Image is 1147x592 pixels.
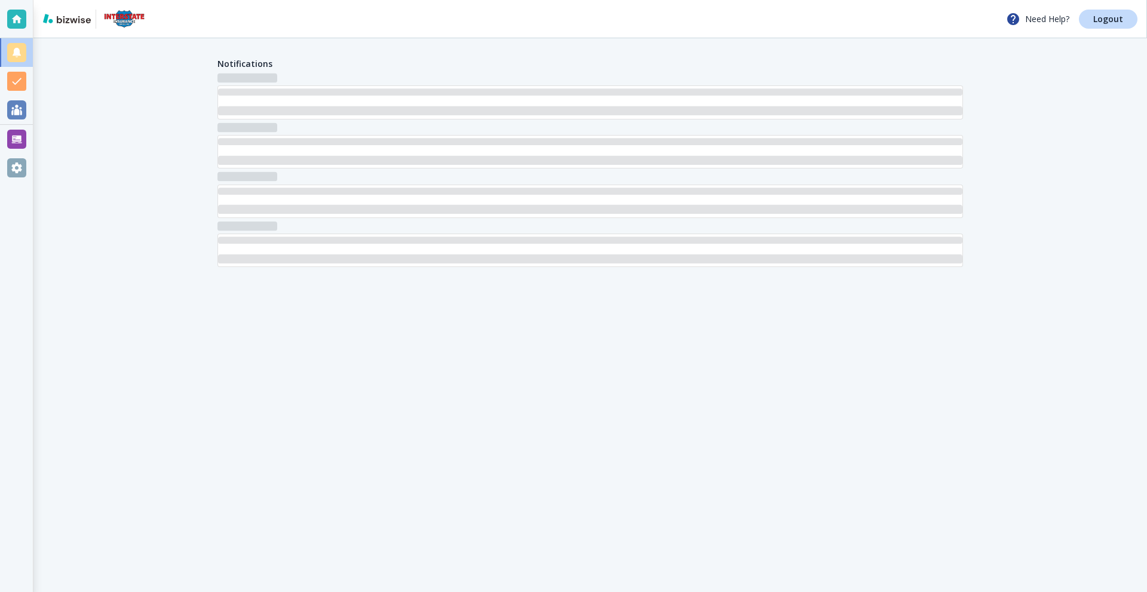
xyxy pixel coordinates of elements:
h4: Notifications [217,57,272,70]
a: Logout [1079,10,1137,29]
img: bizwise [43,14,91,23]
p: Need Help? [1006,12,1069,26]
p: Logout [1093,15,1123,23]
img: Interstate Insurance Services, Inc. [101,10,148,29]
